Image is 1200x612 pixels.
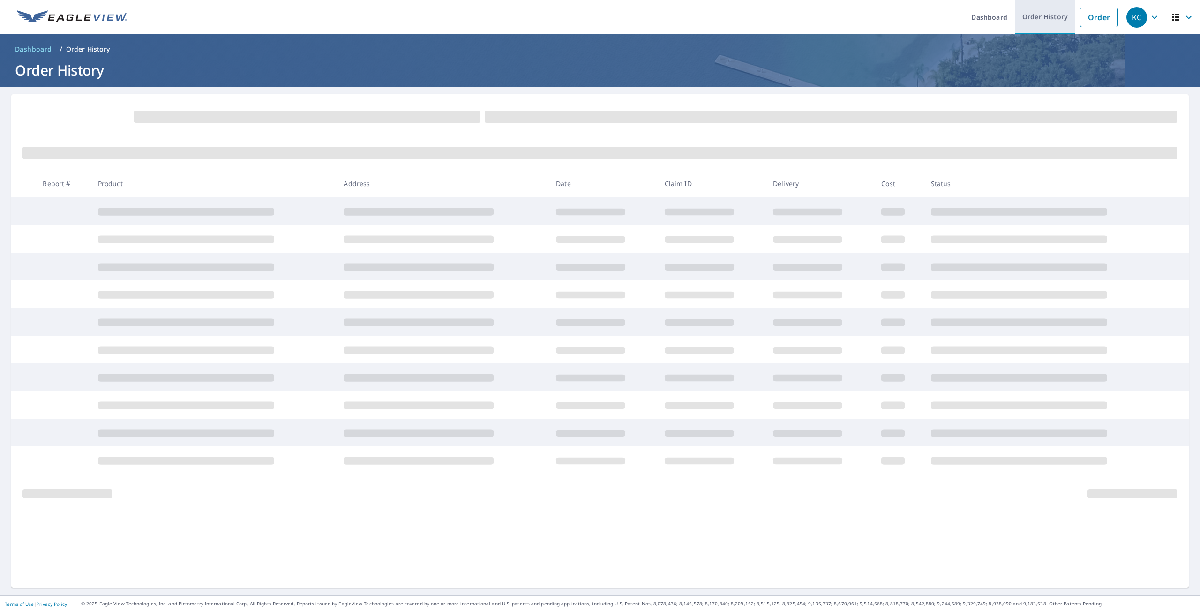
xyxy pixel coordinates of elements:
[37,601,67,607] a: Privacy Policy
[657,170,765,197] th: Claim ID
[1080,8,1118,27] a: Order
[66,45,110,54] p: Order History
[336,170,548,197] th: Address
[11,42,56,57] a: Dashboard
[17,10,127,24] img: EV Logo
[1126,7,1147,28] div: KC
[90,170,337,197] th: Product
[11,42,1189,57] nav: breadcrumb
[60,44,62,55] li: /
[35,170,90,197] th: Report #
[548,170,657,197] th: Date
[81,600,1195,607] p: © 2025 Eagle View Technologies, Inc. and Pictometry International Corp. All Rights Reserved. Repo...
[5,601,34,607] a: Terms of Use
[765,170,874,197] th: Delivery
[15,45,52,54] span: Dashboard
[923,170,1170,197] th: Status
[5,601,67,607] p: |
[874,170,923,197] th: Cost
[11,60,1189,80] h1: Order History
